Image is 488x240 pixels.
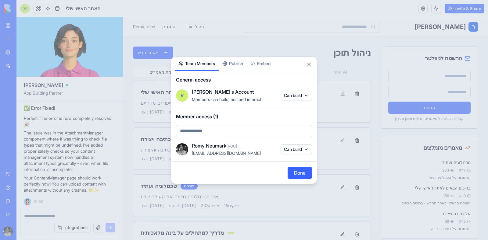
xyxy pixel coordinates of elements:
[265,209,347,214] p: מחשבות על כתיבה ויצירה
[17,223,213,230] p: יסודות הבינה המלאכותית ומונחים בסיסיים למתחילים
[77,186,96,192] span: 203 צפיות
[188,50,246,60] button: עוזר AI
[265,85,347,97] button: הרשם
[265,168,347,174] h4: ברוכים הבאים לאתר האישי שלי
[334,151,347,156] div: 7 דק'
[291,5,355,15] a: ר[PERSON_NAME]
[265,37,347,46] div: הרשמה לניוזלטר
[281,91,312,100] button: Can build
[35,4,56,15] button: התנתק
[265,127,347,135] div: מאמרים מומלצים
[265,142,347,163] a: טכנולוגיה ועתיד7דק'203מחשבות על טכנולוגיה ועתיד
[98,139,112,145] span: 8 לייקים
[93,72,110,79] div: פורסם
[10,30,50,42] button: מאמר חדש
[59,4,84,15] button: ניהול תוכן
[10,7,32,13] span: שלום, Romy
[176,113,312,120] span: Member access (1)
[45,139,73,145] span: פורסם: [DATE]
[192,142,237,149] span: Romy Neumark
[45,92,73,98] span: פורסם: [DATE]
[45,186,73,192] span: פורסם: [DATE]
[265,158,347,163] p: מחשבות על טכנולוגיה ועתיד
[77,92,95,98] span: 156 צפיות
[334,176,347,181] div: 3 דק'
[226,143,237,149] span: (you)
[175,57,219,71] button: Team Members
[265,184,347,189] p: הפוסט הראשון באתר החדש - ברוכים הבאים!
[17,71,90,80] h3: ברוכים הבאים לאתר האישי שלי
[70,50,129,60] button: עורך
[281,144,312,154] button: Can build
[129,50,188,60] button: תצוגה מקדימה
[11,50,70,60] button: רשימת מאמרים
[17,212,101,220] h3: מדריך למתחילים על בינה מלאכותית
[265,142,347,148] h4: טכנולוגיה ועתיד
[17,129,213,136] p: המסע שלי בעולם הכתיבה והיצירה
[192,88,254,96] span: [PERSON_NAME]'s Account
[219,57,247,71] button: Publish
[291,5,343,14] span: [PERSON_NAME]
[247,57,274,71] button: Embed
[99,92,115,98] span: 12 לייקים
[176,143,188,155] img: ACg8ocJpo7-6uNqbL2O6o9AdRcTI_wCXeWsoHdL_BBIaBlFxyFzsYWgr=s96-c
[101,186,116,192] span: 15 לייקים
[265,193,347,214] a: על כתיבה ויצירה5דק'89מחשבות על כתיבה ויצירה
[321,202,331,207] div: 89
[17,82,213,89] p: מחשבות, רעיונות וסיפורים מהחיים
[59,119,76,126] div: פורסם
[17,176,213,183] p: איך הטכנולוגיה משנה את העולם שלנו
[176,76,312,83] span: General access
[320,176,331,181] div: 156
[181,92,184,99] span: R
[210,30,248,41] h1: ניהול תוכן
[334,202,347,207] div: 5 דק'
[319,151,331,156] div: 203
[17,92,41,98] span: נוצר: [DATE]
[57,166,74,172] div: פורסם
[288,167,312,179] button: Done
[17,139,41,145] span: נוצר: [DATE]
[17,165,54,173] h3: טכנולוגיה ועתיד
[17,118,56,127] h3: על כתיבה ויצירה
[265,193,347,200] h4: על כתיבה ויצירה
[192,97,261,102] span: Members can build, edit and interact
[265,99,347,104] p: קבל עדכונים על מאמרים חדשים ותוכן מעניין
[192,151,261,156] span: [EMAIL_ADDRESS][DOMAIN_NAME]
[265,168,347,189] a: ברוכים הבאים לאתר האישי שלי3דק'156הפוסט הראשון באתר החדש - ברוכים הבאים!
[349,5,352,14] span: ר
[17,186,41,192] span: נוצר: [DATE]
[77,139,93,145] span: 89 צפיות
